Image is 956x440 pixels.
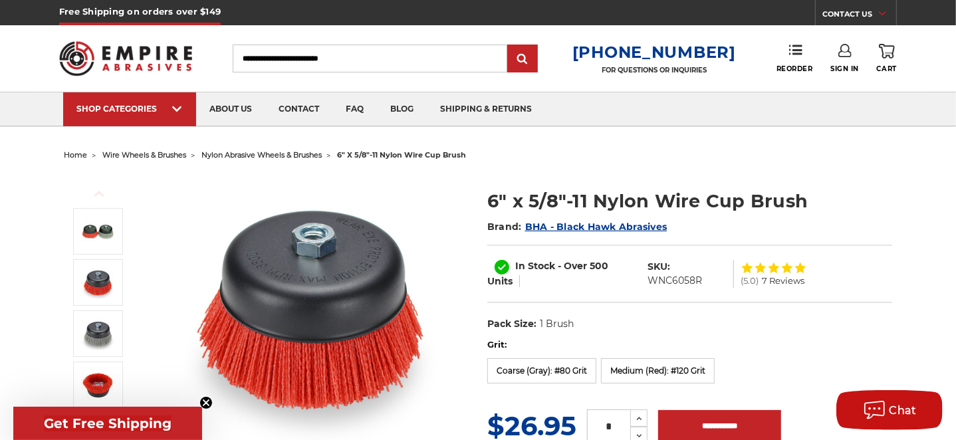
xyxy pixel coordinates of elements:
[777,64,813,73] span: Reorder
[572,66,736,74] p: FOR QUESTIONS OR INQUIRIES
[201,150,322,160] a: nylon abrasive wheels & brushes
[877,64,897,73] span: Cart
[525,221,667,233] a: BHA - Black Hawk Abrasives
[44,415,172,431] span: Get Free Shipping
[487,338,892,352] label: Grit:
[777,44,813,72] a: Reorder
[265,92,332,126] a: contact
[515,260,555,272] span: In Stock
[590,260,608,272] span: 500
[509,46,536,72] input: Submit
[648,274,702,288] dd: WNC6058R
[81,215,114,248] img: 6" x 5/8"-11 Nylon Wire Wheel Cup Brushes
[487,188,892,214] h1: 6" x 5/8"-11 Nylon Wire Cup Brush
[199,396,213,409] button: Close teaser
[81,368,114,401] img: red nylon wire bristle cup brush 6 inch
[76,104,183,114] div: SHOP CATEGORIES
[81,317,114,350] img: 6" Nylon Cup Brush, gray coarse
[648,260,670,274] dt: SKU:
[836,390,943,430] button: Chat
[377,92,427,126] a: blog
[487,221,522,233] span: Brand:
[741,276,759,285] span: (5.0)
[13,407,202,440] div: Get Free ShippingClose teaser
[487,275,513,287] span: Units
[337,150,466,160] span: 6" x 5/8"-11 nylon wire cup brush
[178,174,444,440] img: 6" x 5/8"-11 Nylon Wire Wheel Cup Brushes
[877,44,897,73] a: Cart
[427,92,545,126] a: shipping & returns
[487,317,537,331] dt: Pack Size:
[102,150,186,160] a: wire wheels & brushes
[64,150,87,160] a: home
[540,317,574,331] dd: 1 Brush
[81,266,114,299] img: 6" Nylon Cup Brush, red medium
[332,92,377,126] a: faq
[196,92,265,126] a: about us
[890,404,917,417] span: Chat
[59,33,192,84] img: Empire Abrasives
[822,7,896,25] a: CONTACT US
[572,43,736,62] a: [PHONE_NUMBER]
[558,260,587,272] span: - Over
[830,64,859,73] span: Sign In
[762,276,804,285] span: 7 Reviews
[83,179,115,208] button: Previous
